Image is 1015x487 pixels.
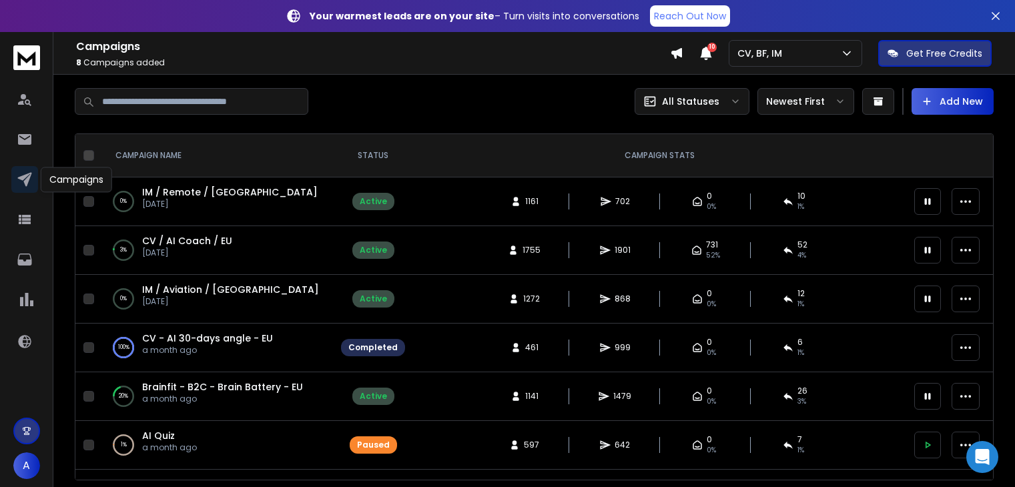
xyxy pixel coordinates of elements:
span: 0 [707,386,712,396]
span: 702 [615,196,630,207]
span: 999 [615,342,631,353]
div: Completed [348,342,398,353]
span: 731 [706,239,718,250]
p: 100 % [118,341,129,354]
span: 6 [797,337,803,348]
span: 1 % [797,445,804,456]
span: 1755 [523,245,541,256]
span: 0 [707,288,712,299]
td: 100%CV - AI 30-days angle - EUa month ago [99,324,333,372]
span: 0 [707,434,712,445]
span: 10 [707,43,717,52]
p: 0 % [120,292,127,306]
button: Newest First [757,88,854,115]
span: 52 % [706,250,720,261]
a: IM / Aviation / [GEOGRAPHIC_DATA] [142,283,319,296]
span: 7 [797,434,802,445]
h1: Campaigns [76,39,670,55]
span: 0 [707,191,712,201]
span: 1901 [615,245,631,256]
div: Paused [357,440,390,450]
span: 0% [707,396,716,407]
p: 3 % [120,243,127,257]
p: a month ago [142,345,273,356]
p: [DATE] [142,248,232,258]
span: 12 [797,288,805,299]
span: 1 % [797,299,804,310]
p: Reach Out Now [654,9,726,23]
th: CAMPAIGN STATS [413,134,906,177]
span: 1272 [523,294,540,304]
a: IM / Remote / [GEOGRAPHIC_DATA] [142,185,318,199]
button: A [13,452,40,479]
div: Active [360,391,387,402]
p: [DATE] [142,199,318,209]
span: 52 [797,239,807,250]
p: 0 % [120,195,127,208]
span: 4 % [797,250,806,261]
a: CV / AI Coach / EU [142,234,232,248]
p: a month ago [142,442,197,453]
p: Campaigns added [76,57,670,68]
span: 3 % [797,396,806,407]
div: Open Intercom Messenger [966,441,998,473]
td: 3%CV / AI Coach / EU[DATE] [99,226,333,275]
span: 0% [707,348,716,358]
a: Reach Out Now [650,5,730,27]
span: 642 [615,440,630,450]
span: 1161 [525,196,539,207]
p: a month ago [142,394,303,404]
span: 597 [524,440,539,450]
a: AI Quiz [142,429,175,442]
p: All Statuses [662,95,719,108]
span: 1 % [797,348,804,358]
span: 1 % [797,201,804,212]
span: 0% [707,299,716,310]
span: 8 [76,57,81,68]
a: CV - AI 30-days angle - EU [142,332,273,345]
th: CAMPAIGN NAME [99,134,333,177]
span: 1479 [613,391,631,402]
button: Add New [912,88,994,115]
span: 0% [707,445,716,456]
div: Active [360,245,387,256]
img: logo [13,45,40,70]
span: 0% [707,201,716,212]
span: 0 [707,337,712,348]
p: [DATE] [142,296,319,307]
a: Brainfit - B2C - Brain Battery - EU [142,380,303,394]
span: 868 [615,294,631,304]
td: 1%AI Quiza month ago [99,421,333,470]
p: – Turn visits into conversations [310,9,639,23]
div: Active [360,196,387,207]
th: STATUS [333,134,413,177]
td: 0%IM / Aviation / [GEOGRAPHIC_DATA][DATE] [99,275,333,324]
button: Get Free Credits [878,40,992,67]
span: 26 [797,386,807,396]
p: 20 % [119,390,128,403]
div: Active [360,294,387,304]
span: 10 [797,191,805,201]
p: CV, BF, IM [737,47,787,60]
div: Campaigns [41,167,112,192]
td: 20%Brainfit - B2C - Brain Battery - EUa month ago [99,372,333,421]
span: 461 [525,342,539,353]
p: Get Free Credits [906,47,982,60]
td: 0%IM / Remote / [GEOGRAPHIC_DATA][DATE] [99,177,333,226]
span: 1141 [525,391,539,402]
p: 1 % [121,438,127,452]
strong: Your warmest leads are on your site [310,9,494,23]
